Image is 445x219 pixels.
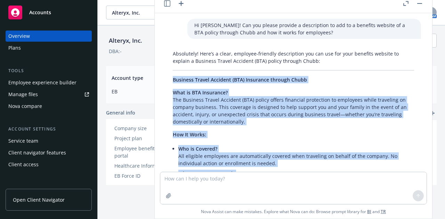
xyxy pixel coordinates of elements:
a: Employee experience builder [6,77,92,88]
div: Project plan [114,135,172,142]
div: Plans [8,42,21,53]
span: Accounts [29,10,51,15]
li: Coverage begins the moment you depart for business travel and continues until you safely return. [178,168,414,186]
p: The Business Travel Accident (BTA) policy offers financial protection to employees while travelin... [173,89,414,125]
div: Client navigator features [8,147,66,158]
div: Account settings [6,126,92,133]
span: What is BTA Insurance? [173,89,228,96]
span: When Are You Covered? [178,170,235,177]
a: Plans [6,42,92,53]
span: Alteryx, Inc. [112,9,172,16]
button: Alteryx, Inc. [106,6,193,19]
a: Client access [6,159,92,170]
a: add [428,109,437,117]
div: Alteryx, Inc. [106,36,145,45]
div: EB Force ID [114,172,172,179]
span: Account type [112,74,263,82]
div: Client access [8,159,39,170]
span: EB [112,88,263,95]
span: How It Works: [173,131,206,138]
p: Hi [PERSON_NAME]! Can you please provide a description to add to a benefits website of a BTA poli... [194,22,414,36]
div: Service team [8,135,38,146]
a: Accounts [6,3,92,22]
div: Employee benefits portal [114,145,172,159]
div: DBA: - [109,48,122,55]
a: Service team [6,135,92,146]
a: Client navigator features [6,147,92,158]
div: Tools [6,67,92,74]
a: Manage files [6,89,92,100]
div: Overview [8,31,30,42]
div: Nova compare [8,101,42,112]
a: BI [367,209,371,214]
span: Business Travel Accident (BTA) Insurance through Chubb [173,76,307,83]
span: General info [106,109,135,116]
p: Absolutely! Here’s a clear, employee-friendly description you can use for your benefits website t... [173,50,414,65]
a: Nova compare [6,101,92,112]
a: TR [381,209,386,214]
a: Overview [6,31,92,42]
div: Manage files [8,89,38,100]
span: Nova Assist can make mistakes. Explore what Nova can do: Browse prompt library for and [157,204,429,219]
div: Company size [114,125,172,132]
div: Employee experience builder [8,77,76,88]
div: Healthcare Informatics [114,162,172,169]
span: Open Client Navigator [13,196,65,203]
span: Who is Covered? [178,145,217,152]
li: All eligible employees are automatically covered when traveling on behalf of the company. No indi... [178,144,414,168]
